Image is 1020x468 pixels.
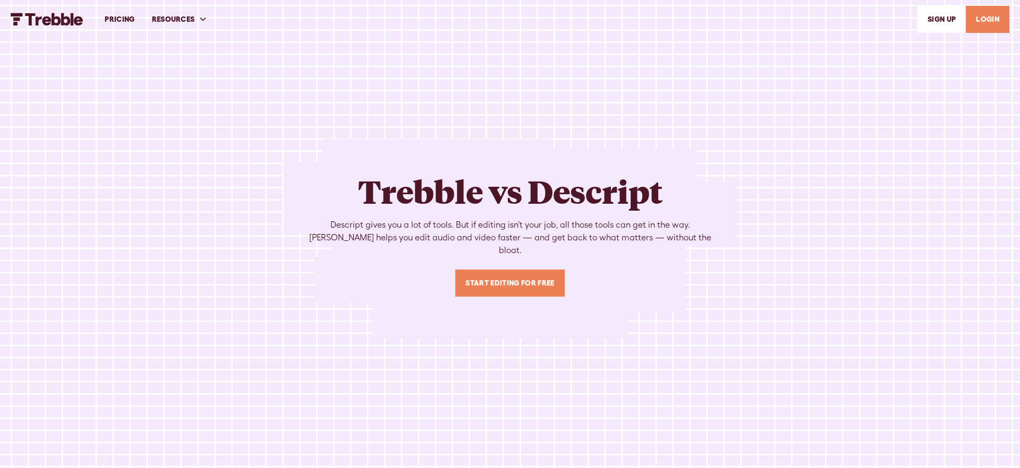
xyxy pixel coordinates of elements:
[966,6,1009,33] a: LOGIN
[11,13,83,25] a: home
[143,1,216,38] div: RESOURCES
[11,13,83,25] img: Trebble FM Logo
[96,1,143,38] a: PRICING
[917,6,966,33] a: SIGn UP
[455,270,564,297] a: Start Editing For Free
[358,172,662,210] h1: Trebble vs Descript
[306,219,714,257] div: Descript gives you a lot of tools. But if editing isn’t your job, all those tools can get in the ...
[152,14,195,25] div: RESOURCES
